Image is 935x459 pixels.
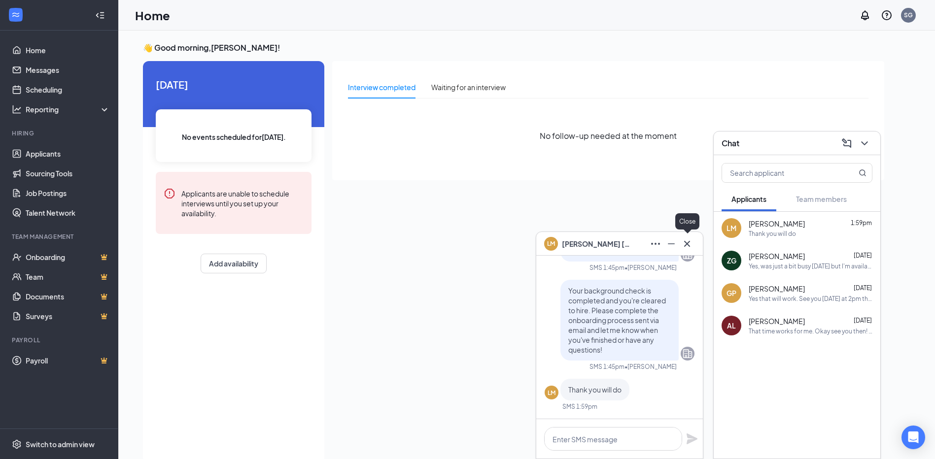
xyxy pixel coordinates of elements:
[648,236,663,252] button: Ellipses
[675,213,699,229] div: Close
[679,236,695,252] button: Cross
[143,42,884,53] h3: 👋 Good morning, [PERSON_NAME] !
[540,130,677,142] span: No follow-up needed at the moment
[12,232,108,241] div: Team Management
[851,219,872,227] span: 1:59pm
[26,267,110,287] a: TeamCrown
[881,9,893,21] svg: QuestionInfo
[156,77,312,92] span: [DATE]
[749,295,872,303] div: Yes that will work. See you [DATE] at 2pm thank you!
[201,254,267,273] button: Add availability
[731,195,766,203] span: Applicants
[589,362,624,371] div: SMS 1:45pm
[663,236,679,252] button: Minimize
[650,238,661,250] svg: Ellipses
[682,348,693,360] svg: Company
[26,104,110,114] div: Reporting
[26,287,110,306] a: DocumentsCrown
[727,321,736,330] div: AL
[26,144,110,164] a: Applicants
[135,7,170,24] h1: Home
[681,238,693,250] svg: Cross
[12,104,22,114] svg: Analysis
[26,183,110,203] a: Job Postings
[26,306,110,326] a: SurveysCrown
[182,131,286,142] span: No events scheduled for [DATE] .
[26,164,110,183] a: Sourcing Tools
[727,223,736,233] div: LM
[727,288,736,298] div: GP
[12,336,108,344] div: Payroll
[859,9,871,21] svg: Notifications
[749,219,805,229] span: [PERSON_NAME]
[722,164,839,182] input: Search applicant
[95,10,105,20] svg: Collapse
[164,188,175,199] svg: Error
[854,317,872,324] span: [DATE]
[722,138,739,149] h3: Chat
[568,286,666,354] span: Your background check is completed and you're cleared to hire. Please complete the onboarding pro...
[548,389,555,397] div: LM
[568,385,622,394] span: Thank you will do
[26,40,110,60] a: Home
[686,433,698,445] svg: Plane
[749,284,805,294] span: [PERSON_NAME]
[854,252,872,259] span: [DATE]
[857,135,872,151] button: ChevronDown
[859,169,866,177] svg: MagnifyingGlass
[854,284,872,292] span: [DATE]
[841,137,853,149] svg: ComposeMessage
[727,256,736,265] div: ZG
[749,229,796,238] div: Thank you will do
[26,247,110,267] a: OnboardingCrown
[624,263,677,272] span: • [PERSON_NAME]
[26,439,95,449] div: Switch to admin view
[181,188,304,218] div: Applicants are unable to schedule interviews until you set up your availability.
[348,82,416,93] div: Interview completed
[665,238,677,250] svg: Minimize
[624,362,677,371] span: • [PERSON_NAME]
[26,60,110,80] a: Messages
[749,316,805,326] span: [PERSON_NAME]
[904,11,913,19] div: SG
[749,327,872,335] div: That time works for me. Okay see you then! Thank you!
[26,351,110,370] a: PayrollCrown
[901,426,925,449] div: Open Intercom Messenger
[589,263,624,272] div: SMS 1:45pm
[562,402,597,411] div: SMS 1:59pm
[11,10,21,20] svg: WorkstreamLogo
[796,195,847,203] span: Team members
[839,135,855,151] button: ComposeMessage
[562,238,631,249] span: [PERSON_NAME] [PERSON_NAME]
[859,137,870,149] svg: ChevronDown
[12,439,22,449] svg: Settings
[12,129,108,137] div: Hiring
[26,80,110,99] a: Scheduling
[431,82,506,93] div: Waiting for an interview
[749,262,872,270] div: Yes, was just a bit busy [DATE] but I'm available anytime of the week before 4 pm
[26,203,110,223] a: Talent Network
[749,251,805,261] span: [PERSON_NAME]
